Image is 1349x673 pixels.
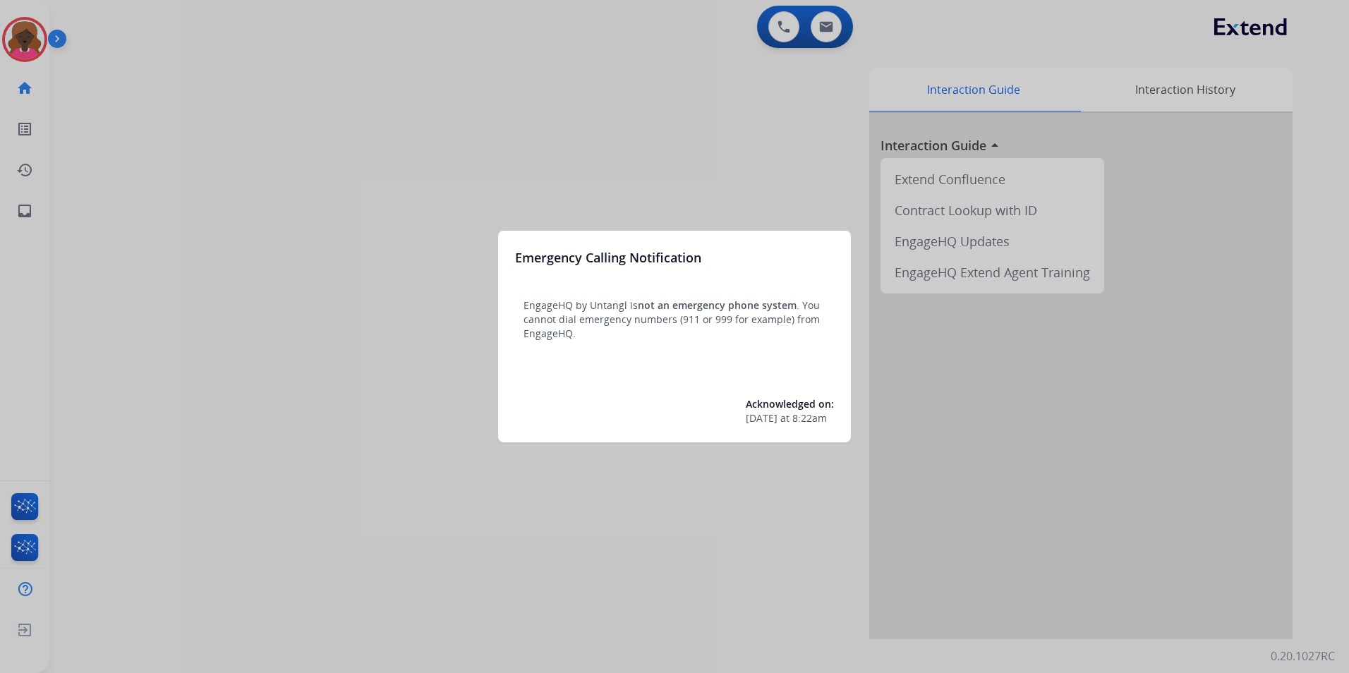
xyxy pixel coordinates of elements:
[515,248,701,267] h3: Emergency Calling Notification
[746,411,834,425] div: at
[792,411,827,425] span: 8:22am
[746,397,834,411] span: Acknowledged on:
[524,298,825,341] p: EngageHQ by Untangl is . You cannot dial emergency numbers (911 or 999 for example) from EngageHQ.
[638,298,797,312] span: not an emergency phone system
[1271,648,1335,665] p: 0.20.1027RC
[746,411,778,425] span: [DATE]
